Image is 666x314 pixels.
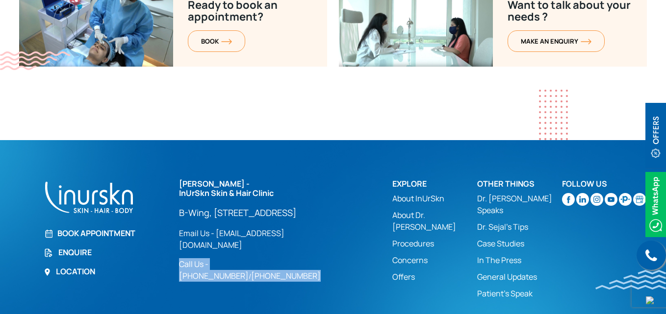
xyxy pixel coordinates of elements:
h2: [PERSON_NAME] - InUrSkn Skin & Hair Clinic [179,179,341,198]
h2: Explore [392,179,477,189]
img: inurskn-footer-logo [44,179,134,215]
img: linkedin [576,193,589,206]
a: General Updates [477,271,562,283]
img: orange-arrow [221,39,232,45]
a: About Dr. [PERSON_NAME] [392,209,477,233]
img: Enquire [44,248,53,258]
span: BOOK [201,37,232,46]
a: Enquire [44,246,167,258]
h2: Other Things [477,179,562,189]
a: MAKE AN enquiryorange-arrow [508,30,605,52]
span: MAKE AN enquiry [521,37,591,46]
a: BOOKorange-arrow [188,30,245,52]
img: Book Appointment [44,229,52,238]
a: Concerns [392,254,477,266]
a: Dr. [PERSON_NAME] Speaks [477,193,562,216]
a: Patient’s Speak [477,288,562,299]
a: Location [44,266,167,277]
div: / [179,179,381,282]
img: sejal-saheta-dermatologist [619,193,632,206]
img: bluewave [595,270,666,290]
img: orange-arrow [581,39,591,45]
a: Book Appointment [44,227,167,239]
a: Call Us - [PHONE_NUMBER] [179,259,249,281]
a: Case Studies [477,238,562,249]
a: Whatsappicon [645,198,666,209]
img: Location [44,268,51,276]
a: About InUrSkn [392,193,477,204]
a: B-Wing, [STREET_ADDRESS] [179,207,341,218]
img: Whatsappicon [645,172,666,237]
a: Email Us - [EMAIL_ADDRESS][DOMAIN_NAME] [179,227,341,251]
a: Offers [392,271,477,283]
img: youtube [605,193,617,206]
a: Dr. Sejal's Tips [477,221,562,233]
img: instagram [590,193,603,206]
img: Skin-and-Hair-Clinic [633,193,646,206]
a: [PHONE_NUMBER] [251,270,321,281]
img: facebook [562,193,575,206]
img: up-blue-arrow.svg [646,296,654,304]
img: offerBt [645,103,666,168]
h2: Follow Us [562,179,647,189]
a: Procedures [392,238,477,249]
a: In The Press [477,254,562,266]
img: dotes1 [539,90,568,140]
